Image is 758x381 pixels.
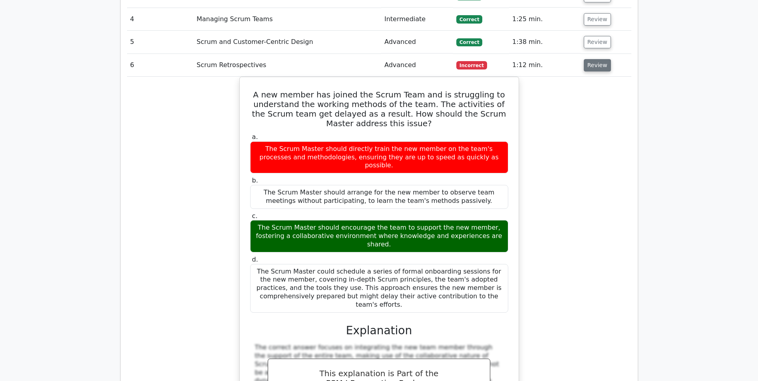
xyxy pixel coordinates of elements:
[252,177,258,184] span: b.
[456,38,482,46] span: Correct
[193,54,381,77] td: Scrum Retrospectives
[250,264,508,313] div: The Scrum Master could schedule a series of formal onboarding sessions for the new member, coveri...
[255,324,503,337] h3: Explanation
[250,141,508,173] div: The Scrum Master should directly train the new member on the team's processes and methodologies, ...
[381,31,453,54] td: Advanced
[127,31,194,54] td: 5
[252,212,258,220] span: c.
[193,31,381,54] td: Scrum and Customer-Centric Design
[250,185,508,209] div: The Scrum Master should arrange for the new member to observe team meetings without participating...
[252,256,258,263] span: d.
[250,220,508,252] div: The Scrum Master should encourage the team to support the new member, fostering a collaborative e...
[456,15,482,23] span: Correct
[509,8,581,31] td: 1:25 min.
[584,36,611,48] button: Review
[127,54,194,77] td: 6
[381,54,453,77] td: Advanced
[509,54,581,77] td: 1:12 min.
[252,133,258,141] span: a.
[509,31,581,54] td: 1:38 min.
[584,59,611,71] button: Review
[249,90,509,128] h5: A new member has joined the Scrum Team and is struggling to understand the working methods of the...
[456,61,487,69] span: Incorrect
[193,8,381,31] td: Managing Scrum Teams
[584,13,611,26] button: Review
[381,8,453,31] td: Intermediate
[127,8,194,31] td: 4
